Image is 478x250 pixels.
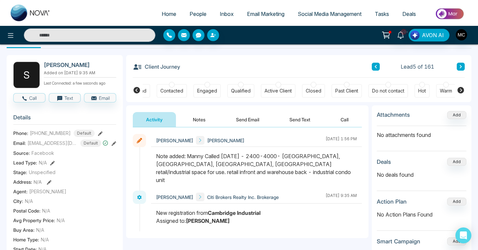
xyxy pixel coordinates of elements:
div: Engaged [197,88,217,94]
span: N/A [36,226,44,233]
h3: Smart Campaign [377,238,420,245]
div: Contacted [160,88,183,94]
span: Email Marketing [247,11,284,17]
span: Tasks [375,11,389,17]
button: Add [447,237,466,245]
span: Stage: [13,169,27,176]
span: Citi Brokers Realty Inc. Brokerage [207,194,279,201]
span: [PERSON_NAME] [156,137,193,144]
span: City : [13,198,23,205]
button: Call [327,112,362,127]
span: N/A [34,179,42,185]
span: Inbox [220,11,234,17]
span: N/A [39,159,47,166]
p: Last Connected: a few seconds ago [44,79,116,86]
span: Address: [13,178,42,185]
p: No Action Plans Found [377,211,466,219]
div: Open Intercom Messenger [455,227,471,243]
span: Default [80,140,101,147]
button: Send Text [276,112,324,127]
div: S [13,62,40,88]
span: Buy Area : [13,226,35,233]
span: Unspecified [29,169,55,176]
span: AVON AI [422,31,444,39]
img: Nova CRM Logo [11,5,50,21]
button: AVON AI [409,29,449,41]
button: Add [447,111,466,119]
div: [DATE] 1:56 PM [326,136,357,145]
span: Avg Property Price : [13,217,55,224]
span: 10+ [401,29,407,35]
a: People [183,8,213,20]
img: Market-place.gif [426,6,474,21]
span: N/A [42,207,50,214]
a: Home [155,8,183,20]
span: Default [74,130,95,137]
h3: Action Plan [377,198,407,205]
h2: [PERSON_NAME] [44,62,114,68]
button: Call [13,93,45,102]
a: Inbox [213,8,240,20]
span: N/A [41,236,49,243]
span: Add [447,112,466,117]
button: Add [447,158,466,166]
span: Email: [13,140,26,147]
span: [PERSON_NAME] [29,188,66,195]
h3: Client Journey [133,62,180,72]
span: [PHONE_NUMBER] [30,130,71,137]
div: Past Client [335,88,358,94]
span: Lead 5 of 161 [401,63,434,71]
p: No deals found [377,171,466,179]
span: Postal Code : [13,207,40,214]
div: Do not contact [372,88,404,94]
a: Email Marketing [240,8,291,20]
div: [DATE] 9:35 AM [326,193,357,201]
span: [EMAIL_ADDRESS][DOMAIN_NAME] [28,140,77,147]
h3: Deals [377,158,391,165]
button: Notes [180,112,219,127]
a: Tasks [368,8,396,20]
a: Social Media Management [291,8,368,20]
button: Send Email [223,112,273,127]
span: Home Type : [13,236,39,243]
button: Add [447,198,466,206]
p: Added on [DATE] 9:35 AM [44,70,116,76]
span: Facebook [32,150,54,156]
span: [PERSON_NAME] [156,194,193,201]
h3: Attachments [377,111,410,118]
span: Home [162,11,176,17]
span: Lead Type: [13,159,37,166]
div: Qualified [231,88,251,94]
span: People [190,11,206,17]
span: Social Media Management [298,11,361,17]
p: No attachments found [377,126,466,139]
span: Agent: [13,188,28,195]
button: Activity [133,112,176,127]
a: 10+ [393,29,409,40]
img: Lead Flow [410,31,420,40]
span: N/A [57,217,65,224]
div: Closed [306,88,321,94]
span: Phone: [13,130,28,137]
div: Hot [418,88,426,94]
img: User Avatar [456,29,467,40]
span: Deals [402,11,416,17]
button: Email [84,93,116,102]
span: Source: [13,150,30,156]
span: [PERSON_NAME] [207,137,244,144]
div: Warm [440,88,452,94]
div: Active Client [265,88,292,94]
a: Deals [396,8,423,20]
button: Text [49,93,81,102]
h3: Details [13,114,116,124]
span: N/A [25,198,33,205]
